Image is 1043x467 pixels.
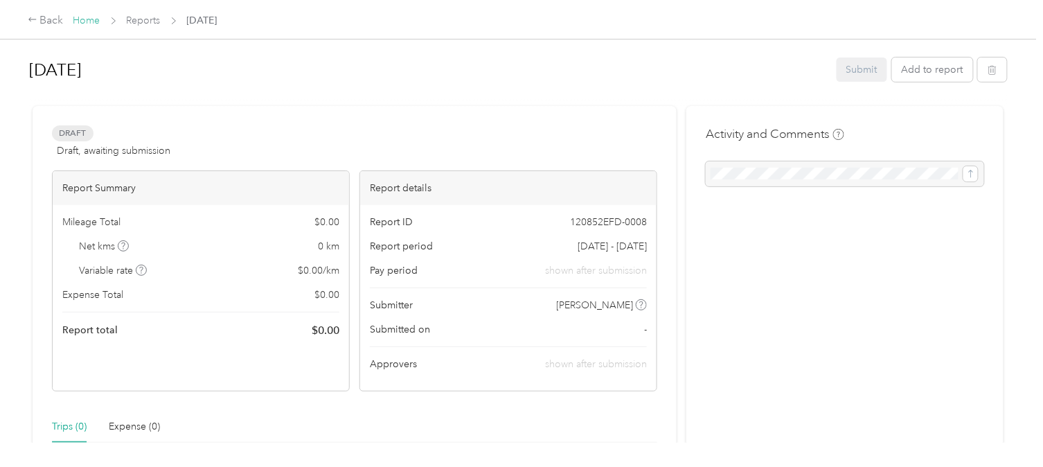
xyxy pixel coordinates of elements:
[892,58,973,82] button: Add to report
[53,171,349,205] div: Report Summary
[545,263,647,278] span: shown after submission
[80,263,148,278] span: Variable rate
[62,215,121,229] span: Mileage Total
[370,298,413,312] span: Submitter
[109,419,160,434] div: Expense (0)
[314,215,339,229] span: $ 0.00
[62,323,118,337] span: Report total
[557,298,634,312] span: [PERSON_NAME]
[57,143,170,158] span: Draft, awaiting submission
[187,13,217,28] span: [DATE]
[28,12,64,29] div: Back
[52,419,87,434] div: Trips (0)
[80,239,130,254] span: Net kms
[706,125,844,143] h4: Activity and Comments
[370,215,413,229] span: Report ID
[578,239,647,254] span: [DATE] - [DATE]
[29,53,827,87] h1: Oct 2025
[570,215,647,229] span: 120852EFD-0008
[644,322,647,337] span: -
[312,322,339,339] span: $ 0.00
[314,288,339,302] span: $ 0.00
[370,357,417,371] span: Approvers
[127,15,161,26] a: Reports
[370,239,433,254] span: Report period
[370,322,430,337] span: Submitted on
[370,263,418,278] span: Pay period
[965,389,1043,467] iframe: Everlance-gr Chat Button Frame
[298,263,339,278] span: $ 0.00 / km
[52,125,93,141] span: Draft
[545,358,647,370] span: shown after submission
[73,15,100,26] a: Home
[62,288,123,302] span: Expense Total
[360,171,657,205] div: Report details
[318,239,339,254] span: 0 km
